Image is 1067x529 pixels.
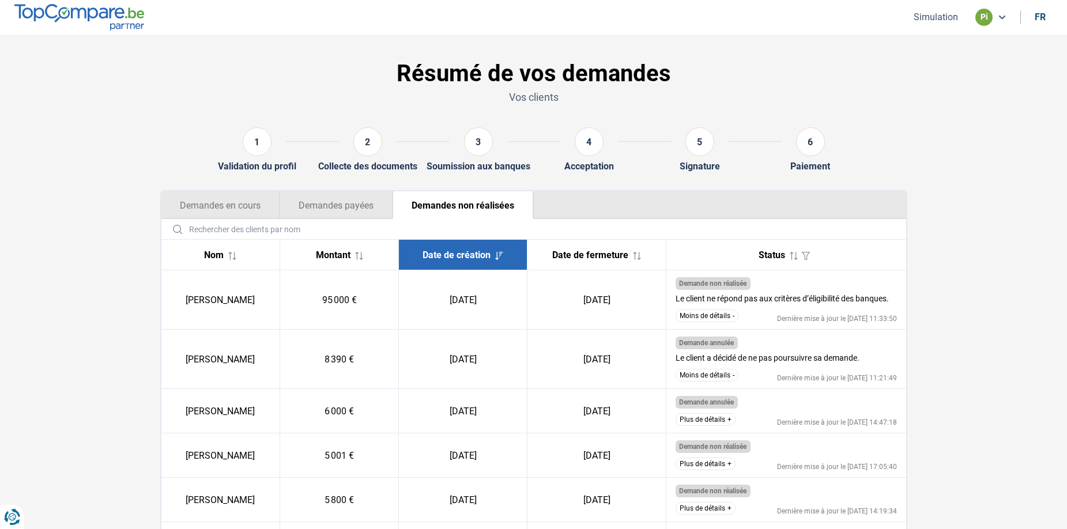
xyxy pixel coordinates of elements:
div: pi [975,9,993,26]
div: Dernière mise à jour le [DATE] 17:05:40 [777,463,897,470]
td: [DATE] [527,389,666,433]
div: Validation du profil [218,161,296,172]
button: Demandes payées [280,191,393,219]
span: Demande annulée [679,339,734,347]
div: Signature [680,161,720,172]
span: Date de création [423,250,491,260]
td: 5 001 € [280,433,399,478]
button: Moins de détails [676,369,738,381]
td: 95 000 € [280,270,399,330]
td: [DATE] [399,433,527,478]
td: 6 000 € [280,389,399,433]
div: fr [1035,12,1046,22]
h1: Résumé de vos demandes [160,60,907,88]
div: Paiement [790,161,830,172]
div: 4 [575,127,604,156]
button: Plus de détails [676,502,736,515]
span: Demande annulée [679,398,734,406]
td: 8 390 € [280,330,399,389]
span: Status [759,250,785,260]
div: 2 [353,127,382,156]
div: Dernière mise à jour le [DATE] 14:19:34 [777,508,897,515]
span: Demande non réalisée [679,443,746,451]
div: Dernière mise à jour le [DATE] 11:33:50 [777,315,897,322]
p: Vos clients [160,90,907,104]
td: [PERSON_NAME] [161,330,280,389]
div: 3 [464,127,493,156]
td: [DATE] [399,389,527,433]
button: Demandes en cours [161,191,280,219]
td: [DATE] [399,330,527,389]
div: Collecte des documents [318,161,417,172]
span: Montant [316,250,350,260]
button: Plus de détails [676,458,736,470]
td: 5 800 € [280,478,399,522]
div: Le client ne répond pas aux critères d’éligibilité des banques. [676,294,889,303]
input: Rechercher des clients par nom [166,219,902,239]
td: [PERSON_NAME] [161,389,280,433]
td: [DATE] [527,270,666,330]
td: [PERSON_NAME] [161,478,280,522]
td: [DATE] [399,478,527,522]
button: Simulation [910,11,962,23]
div: Le client a décidé de ne pas poursuivre sa demande. [676,354,859,362]
span: Date de fermeture [552,250,628,260]
div: Acceptation [564,161,614,172]
div: Dernière mise à jour le [DATE] 14:47:18 [777,419,897,426]
td: [DATE] [399,270,527,330]
td: [DATE] [527,433,666,478]
div: Soumission aux banques [427,161,530,172]
button: Moins de détails [676,309,738,322]
img: TopCompare.be [14,4,144,30]
td: [DATE] [527,330,666,389]
span: Demande non réalisée [679,279,746,288]
div: Dernière mise à jour le [DATE] 11:21:49 [777,375,897,381]
div: 6 [796,127,825,156]
span: Demande non réalisée [679,487,746,495]
button: Demandes non réalisées [393,191,534,219]
button: Plus de détails [676,413,736,426]
td: [DATE] [527,478,666,522]
div: 1 [243,127,272,156]
span: Nom [204,250,224,260]
td: [PERSON_NAME] [161,270,280,330]
div: 5 [685,127,714,156]
td: [PERSON_NAME] [161,433,280,478]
